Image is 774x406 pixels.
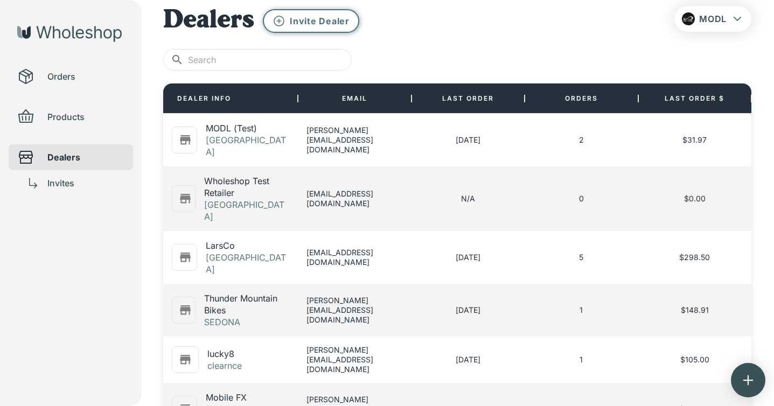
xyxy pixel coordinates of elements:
[434,83,503,114] div: LAST ORDER
[556,83,606,114] div: ORDERS
[163,6,254,36] h1: Dealers
[456,355,480,365] p: [DATE]
[579,253,583,262] p: 5
[204,292,289,316] p: Thunder Mountain Bikes
[579,194,584,204] p: 0
[163,83,298,114] div: DEALER INFO
[684,194,706,203] span: $0.00
[290,15,350,27] p: Invite Dealer
[699,13,727,24] span: MODL
[204,316,289,328] p: SEDONA
[207,360,242,372] p: clearnce
[9,64,133,89] div: Orders
[680,355,709,364] span: $105.00
[580,305,583,315] p: 1
[298,83,412,114] div: EMAIL
[456,253,480,262] p: [DATE]
[9,144,133,170] div: Dealers
[47,70,124,83] span: Orders
[17,26,122,42] img: Wholeshop logo
[47,177,124,190] span: Invites
[9,104,133,130] div: Products
[306,345,403,374] p: [PERSON_NAME][EMAIL_ADDRESS][DOMAIN_NAME]
[656,83,733,114] div: LAST ORDER $
[204,199,289,222] p: [GEOGRAPHIC_DATA]
[306,248,403,267] p: [EMAIL_ADDRESS][DOMAIN_NAME]
[306,189,403,208] p: [EMAIL_ADDRESS][DOMAIN_NAME]
[682,135,707,144] span: $31.97
[674,6,751,32] button: MODL
[525,83,638,114] div: ORDERS
[679,253,710,262] span: $298.50
[638,83,752,114] div: LAST ORDER $
[206,122,289,134] p: MODL (Test)
[579,135,584,145] p: 2
[263,9,359,33] button: Invite Dealer
[306,125,403,155] p: [PERSON_NAME][EMAIL_ADDRESS][DOMAIN_NAME]
[207,348,242,360] p: lucky8
[580,355,583,365] p: 1
[206,391,289,403] p: Mobile FX
[306,296,403,325] p: [PERSON_NAME][EMAIL_ADDRESS][DOMAIN_NAME]
[188,49,352,71] input: Search
[333,83,376,114] div: EMAIL
[456,135,480,145] p: [DATE]
[206,251,289,275] p: [GEOGRAPHIC_DATA]
[682,12,695,25] img: sg4OPTHQoY-BF_24_Green_Glow_2.png
[681,305,709,314] span: $148.91
[204,175,289,199] p: Wholeshop Test Retailer
[412,83,525,114] div: LAST ORDER
[9,170,133,196] div: Invites
[47,151,124,164] span: Dealers
[206,134,289,158] p: [GEOGRAPHIC_DATA]
[461,194,475,204] p: N/A
[47,110,124,123] span: Products
[169,83,240,114] div: DEALER INFO
[206,240,289,251] p: LarsCo
[456,305,480,315] p: [DATE]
